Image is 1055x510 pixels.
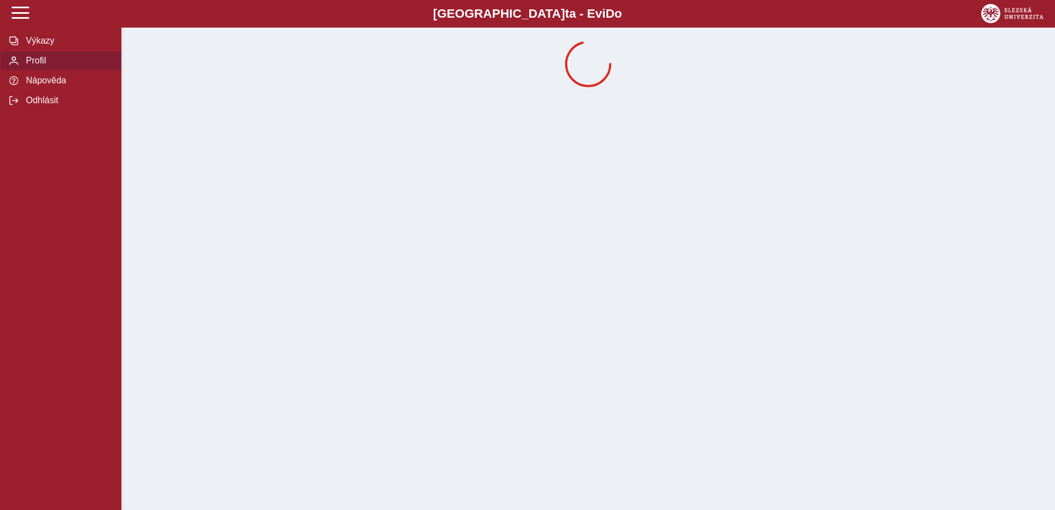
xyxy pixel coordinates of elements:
span: Nápověda [23,76,112,86]
span: Výkazy [23,36,112,46]
span: o [615,7,622,20]
span: Odhlásit [23,95,112,105]
span: Profil [23,56,112,66]
span: D [605,7,614,20]
img: logo_web_su.png [981,4,1043,23]
span: t [565,7,569,20]
b: [GEOGRAPHIC_DATA] a - Evi [33,7,1022,21]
